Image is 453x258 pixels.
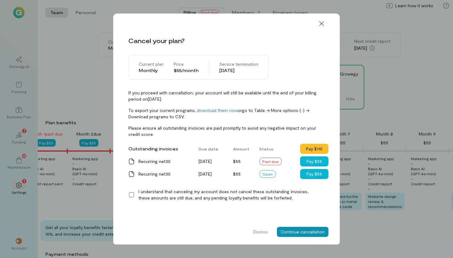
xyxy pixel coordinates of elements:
[233,159,241,164] span: $55
[300,144,328,154] button: Pay $110
[233,171,241,177] span: $55
[259,158,282,165] div: Past due
[277,227,328,237] button: Continue cancellation
[219,67,258,74] div: [DATE]
[174,67,199,74] div: $55/month
[128,90,325,102] span: If you proceed with cancellation, your account will still be available until the end of your bill...
[139,61,164,67] div: Current plan
[300,156,328,166] button: Pay $55
[139,67,164,74] div: Monthly
[138,171,191,177] div: Recurring net30
[249,227,272,237] button: Dismiss
[197,108,238,113] a: download them now
[255,143,300,154] div: Status
[195,143,229,154] div: Due date
[259,170,276,178] div: Open
[125,143,195,155] div: Outstanding invoices
[128,36,185,45] div: Cancel your plan?
[199,171,212,177] span: [DATE]
[199,159,212,164] span: [DATE]
[229,143,255,154] div: Amount
[138,188,325,201] div: I understand that canceling my account does not cancel these outstanding invoices, these amounts ...
[128,107,325,120] span: To export your current programs, or go to Table -> More options (···) -> Download programs to CSV.
[174,61,199,67] div: Price
[128,125,325,137] span: Please ensure all outstanding invoices are paid promptly to avoid any negative impact on your cre...
[219,61,258,67] div: Service termination
[300,169,328,179] button: Pay $55
[138,158,191,165] div: Recurring net30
